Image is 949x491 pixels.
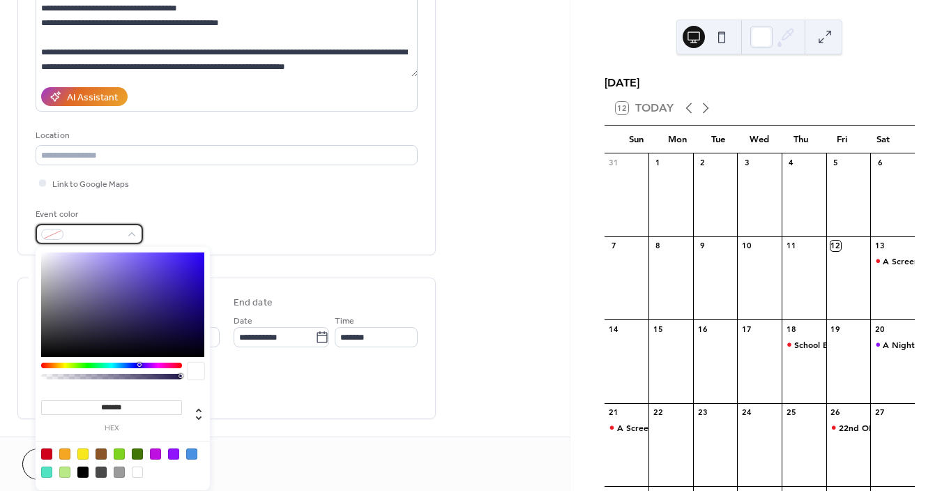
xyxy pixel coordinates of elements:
[616,126,657,153] div: Sun
[870,255,915,267] div: A Screening of Garland Jeffrey's "The King of In Between"
[830,241,841,251] div: 12
[874,407,885,418] div: 27
[609,324,619,334] div: 14
[186,448,197,460] div: #4A90E2
[22,448,108,480] button: Cancel
[697,241,708,251] div: 9
[697,158,708,168] div: 2
[830,324,841,334] div: 19
[657,126,698,153] div: Mon
[741,407,752,418] div: 24
[77,448,89,460] div: #F8E71C
[830,158,841,168] div: 5
[609,241,619,251] div: 7
[698,126,739,153] div: Tue
[59,448,70,460] div: #F5A623
[41,448,52,460] div: #D0021B
[234,314,252,328] span: Date
[874,158,885,168] div: 6
[617,422,874,434] div: A Screening of "The Weight of Memory: I Am [PERSON_NAME]"
[874,241,885,251] div: 13
[335,314,354,328] span: Time
[234,296,273,310] div: End date
[653,158,663,168] div: 1
[786,241,796,251] div: 11
[67,91,118,105] div: AI Assistant
[780,126,821,153] div: Thu
[52,177,129,192] span: Link to Google Maps
[114,467,125,478] div: #9B9B9B
[782,339,826,351] div: School Boards, the Training Wheels of Democracy: What You Should Know and How to Get Involved
[96,467,107,478] div: #4A4A4A
[821,126,863,153] div: Fri
[41,87,128,106] button: AI Assistant
[36,128,415,143] div: Location
[826,422,871,434] div: 22nd OLA Latino Film Festival
[741,324,752,334] div: 17
[697,324,708,334] div: 16
[830,407,841,418] div: 26
[41,425,182,432] label: hex
[150,448,161,460] div: #BD10E0
[114,448,125,460] div: #7ED321
[697,407,708,418] div: 23
[605,75,915,91] div: [DATE]
[36,207,140,222] div: Event color
[609,407,619,418] div: 21
[59,467,70,478] div: #B8E986
[96,448,107,460] div: #8B572A
[870,339,915,351] div: A Night with AquaCherry & Friends
[874,324,885,334] div: 20
[132,448,143,460] div: #417505
[132,467,143,478] div: #FFFFFF
[741,158,752,168] div: 3
[653,324,663,334] div: 15
[741,241,752,251] div: 10
[786,158,796,168] div: 4
[41,467,52,478] div: #50E3C2
[168,448,179,460] div: #9013FE
[609,158,619,168] div: 31
[786,324,796,334] div: 18
[863,126,904,153] div: Sat
[653,241,663,251] div: 8
[739,126,780,153] div: Wed
[653,407,663,418] div: 22
[77,467,89,478] div: #000000
[786,407,796,418] div: 25
[605,422,649,434] div: A Screening of "The Weight of Memory: I Am Bernie Furshpan"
